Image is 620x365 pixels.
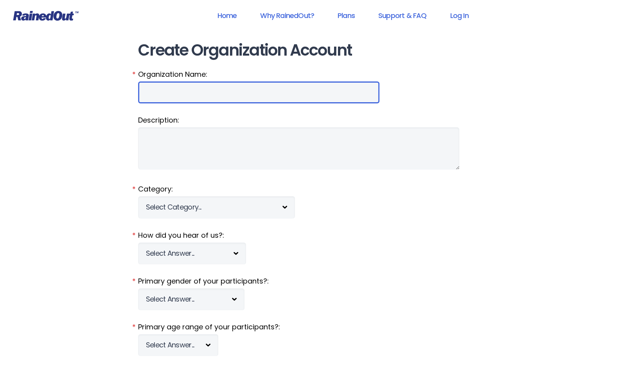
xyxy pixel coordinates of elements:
a: Log In [440,7,478,24]
label: Organization Name: [138,69,482,80]
label: Category: [138,184,482,194]
a: Why RainedOut? [250,7,324,24]
label: Description: [138,115,482,125]
label: How did you hear of us?: [138,230,482,240]
label: Primary gender of your participants?: [138,276,482,286]
a: Plans [327,7,365,24]
a: Home [207,7,247,24]
h1: Create Organization Account [138,42,482,59]
a: Support & FAQ [368,7,437,24]
label: Primary age range of your participants?: [138,322,482,332]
